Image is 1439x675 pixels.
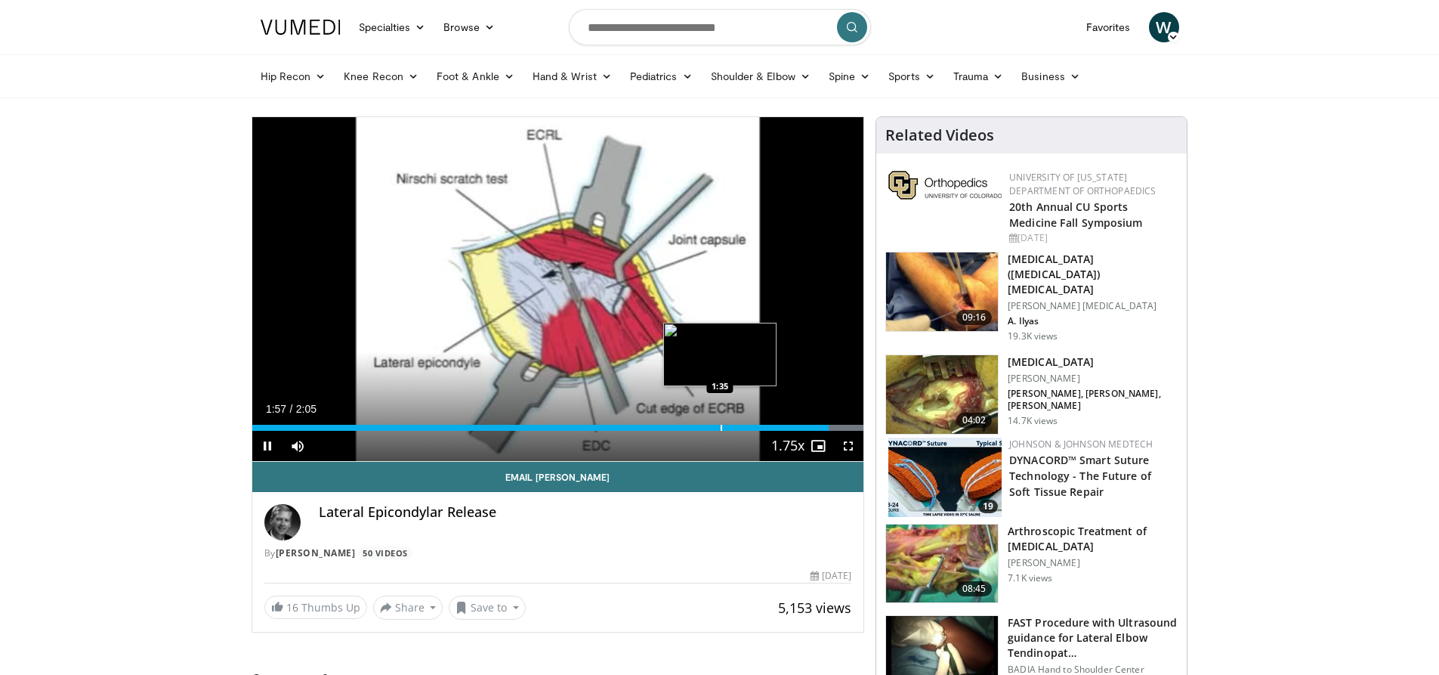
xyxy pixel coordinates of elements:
[319,504,852,521] h4: Lateral Epicondylar Release
[569,9,871,45] input: Search topics, interventions
[803,431,833,461] button: Enable picture-in-picture mode
[373,596,443,620] button: Share
[1008,557,1178,569] p: [PERSON_NAME]
[286,600,298,615] span: 16
[266,403,286,415] span: 1:57
[252,117,864,462] video-js: Video Player
[888,438,1002,517] a: 19
[956,581,993,596] span: 08:45
[886,252,998,331] img: e65640a2-9595-4195-a9a9-25fa16d95170.150x105_q85_crop-smart_upscale.jpg
[276,547,356,559] a: [PERSON_NAME]
[885,355,1178,435] a: 04:02 [MEDICAL_DATA] [PERSON_NAME] [PERSON_NAME], [PERSON_NAME], [PERSON_NAME] 14.7K views
[956,413,993,428] span: 04:02
[956,310,993,325] span: 09:16
[434,12,504,42] a: Browse
[358,547,413,559] a: 50 Videos
[879,61,944,91] a: Sports
[1008,388,1178,412] p: [PERSON_NAME], [PERSON_NAME], [PERSON_NAME]
[1008,524,1178,554] h3: Arthroscopic Treatment of [MEDICAL_DATA]
[1008,330,1058,342] p: 19.3K views
[290,403,293,415] span: /
[296,403,317,415] span: 2:05
[428,61,523,91] a: Foot & Ankle
[1008,572,1052,584] p: 7.1K views
[1009,453,1151,499] a: DYNACORD™ Smart Suture Technology - The Future of Soft Tissue Repair
[886,355,998,434] img: 9fe33de0-e486-4ae2-8f37-6336057f1190.150x105_q85_crop-smart_upscale.jpg
[702,61,820,91] a: Shoulder & Elbow
[350,12,435,42] a: Specialties
[885,126,994,144] h4: Related Videos
[886,525,998,603] img: a46ba35e-14f0-4027-84ff-bbe80d489834.150x105_q85_crop-smart_upscale.jpg
[252,431,283,461] button: Pause
[1008,415,1058,427] p: 14.7K views
[833,431,863,461] button: Fullscreen
[885,252,1178,342] a: 09:16 [MEDICAL_DATA] ([MEDICAL_DATA]) [MEDICAL_DATA] [PERSON_NAME] [MEDICAL_DATA] A. Ilyas 19.3K ...
[778,599,851,617] span: 5,153 views
[1009,200,1142,230] a: 20th Annual CU Sports Medicine Fall Symposium
[820,61,879,91] a: Spine
[888,171,1002,200] img: 355603a8-37da-49b6-856f-e00d7e9307d3.png.150x105_q85_autocrop_double_scale_upscale_version-0.2.png
[1008,300,1178,312] p: [PERSON_NAME] [MEDICAL_DATA]
[252,425,864,431] div: Progress Bar
[888,438,1002,517] img: 48a250ad-ab0f-467a-96cf-45a5ca85618f.150x105_q85_crop-smart_upscale.jpg
[773,431,803,461] button: Playback Rate
[663,323,777,386] img: image.jpeg
[1012,61,1089,91] a: Business
[978,500,998,513] span: 19
[283,431,313,461] button: Mute
[1008,373,1178,385] p: [PERSON_NAME]
[264,547,852,560] div: By
[1008,615,1178,661] h3: FAST Procedure with Ultrasound guidance for Lateral Elbow Tendinopat…
[335,61,428,91] a: Knee Recon
[252,61,335,91] a: Hip Recon
[261,20,341,35] img: VuMedi Logo
[885,524,1178,604] a: 08:45 Arthroscopic Treatment of [MEDICAL_DATA] [PERSON_NAME] 7.1K views
[252,462,864,492] a: Email [PERSON_NAME]
[1149,12,1179,42] a: W
[449,596,526,620] button: Save to
[523,61,621,91] a: Hand & Wrist
[1008,252,1178,297] h3: [MEDICAL_DATA] ([MEDICAL_DATA]) [MEDICAL_DATA]
[1009,171,1156,197] a: University of [US_STATE] Department of Orthopaedics
[1008,315,1178,327] p: A. Ilyas
[1077,12,1140,42] a: Favorites
[264,504,301,540] img: Avatar
[264,596,367,619] a: 16 Thumbs Up
[811,569,851,583] div: [DATE]
[1009,438,1153,451] a: Johnson & Johnson MedTech
[944,61,1013,91] a: Trauma
[1009,231,1175,245] div: [DATE]
[1008,355,1178,370] h3: [MEDICAL_DATA]
[621,61,702,91] a: Pediatrics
